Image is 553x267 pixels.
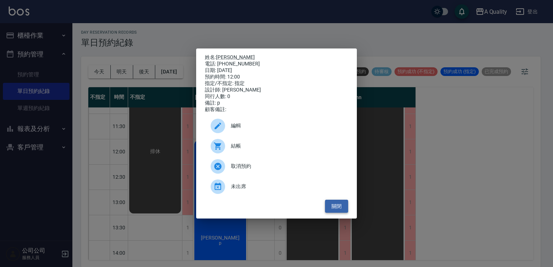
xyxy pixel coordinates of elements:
span: 編輯 [231,122,342,130]
div: 編輯 [205,116,348,136]
a: 結帳 [205,136,348,156]
div: 未出席 [205,177,348,197]
span: 結帳 [231,142,342,150]
div: 設計師: [PERSON_NAME] [205,87,348,93]
div: 指定/不指定: 指定 [205,80,348,87]
div: 電話: [PHONE_NUMBER] [205,61,348,67]
div: 日期: [DATE] [205,67,348,74]
div: 取消預約 [205,156,348,177]
p: 姓名: [205,54,348,61]
span: 取消預約 [231,162,342,170]
div: 顧客備註: [205,106,348,113]
button: 關閉 [325,200,348,213]
a: [PERSON_NAME] [216,54,255,60]
div: 預約時間: 12:00 [205,74,348,80]
div: 備註: p [205,100,348,106]
div: 同行人數: 0 [205,93,348,100]
span: 未出席 [231,183,342,190]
